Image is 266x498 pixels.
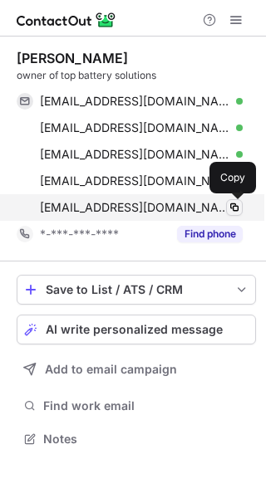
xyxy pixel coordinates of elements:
[46,323,223,336] span: AI write personalized message
[45,363,177,376] span: Add to email campaign
[17,354,256,384] button: Add to email campaign
[40,94,230,109] span: [EMAIL_ADDRESS][DOMAIN_NAME]
[40,120,230,135] span: [EMAIL_ADDRESS][DOMAIN_NAME]
[40,200,230,215] span: [EMAIL_ADDRESS][DOMAIN_NAME]
[40,173,230,188] span: [EMAIL_ADDRESS][DOMAIN_NAME]
[17,275,256,305] button: save-profile-one-click
[177,226,243,242] button: Reveal Button
[43,432,249,447] span: Notes
[46,283,227,296] div: Save to List / ATS / CRM
[17,315,256,344] button: AI write personalized message
[17,50,128,66] div: [PERSON_NAME]
[17,68,256,83] div: owner of top battery solutions
[40,147,230,162] span: [EMAIL_ADDRESS][DOMAIN_NAME]
[17,10,116,30] img: ContactOut v5.3.10
[17,427,256,451] button: Notes
[43,398,249,413] span: Find work email
[17,394,256,417] button: Find work email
